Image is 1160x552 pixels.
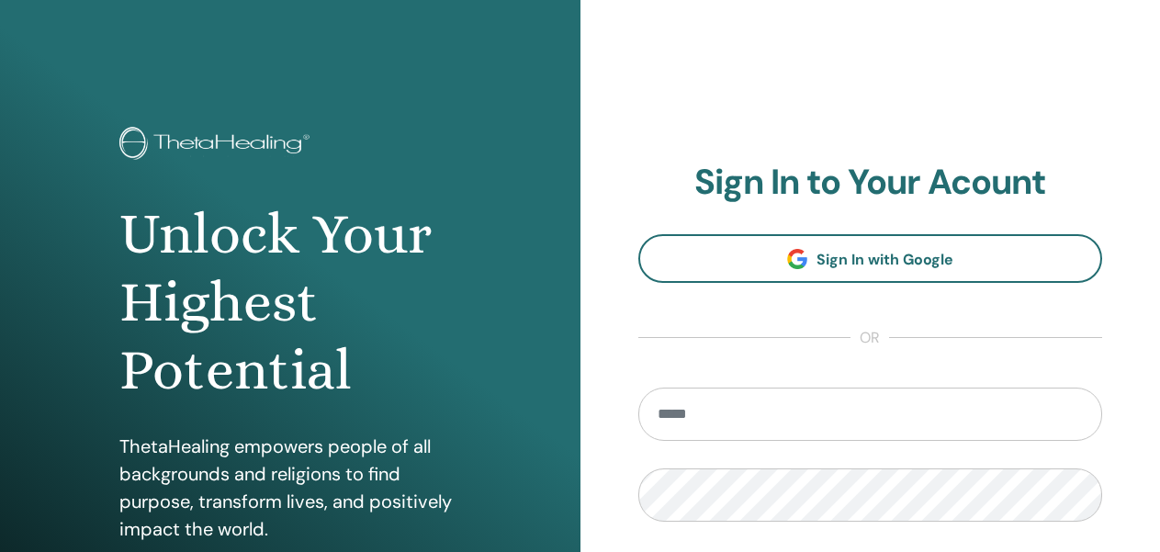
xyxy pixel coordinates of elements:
span: or [850,327,889,349]
h2: Sign In to Your Acount [638,162,1103,204]
a: Sign In with Google [638,234,1103,283]
p: ThetaHealing empowers people of all backgrounds and religions to find purpose, transform lives, a... [119,433,460,543]
span: Sign In with Google [817,250,953,269]
h1: Unlock Your Highest Potential [119,200,460,405]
